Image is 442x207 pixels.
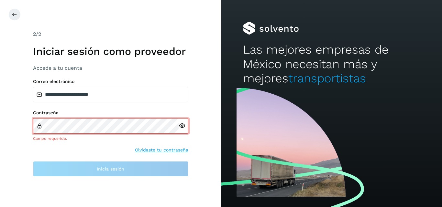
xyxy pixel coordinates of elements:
span: Inicia sesión [97,167,124,171]
h3: Accede a tu cuenta [33,65,188,71]
span: transportistas [288,71,366,85]
div: Campo requerido. [33,136,188,141]
a: Olvidaste tu contraseña [135,147,188,153]
label: Contraseña [33,110,188,116]
h2: Las mejores empresas de México necesitan más y mejores [243,43,420,86]
span: 2 [33,31,36,37]
button: Inicia sesión [33,161,188,177]
label: Correo electrónico [33,79,188,84]
h1: Iniciar sesión como proveedor [33,45,188,57]
div: /2 [33,30,188,38]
